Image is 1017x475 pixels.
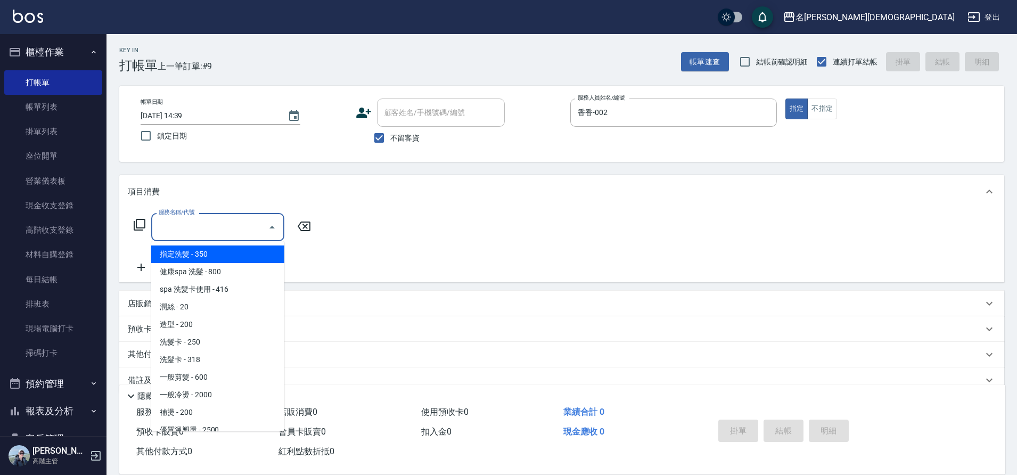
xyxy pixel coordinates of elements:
button: save [752,6,773,28]
span: 潤絲 - 20 [151,298,284,316]
span: 紅利點數折抵 0 [278,446,334,456]
span: 預收卡販賣 0 [136,427,184,437]
span: 洗髮卡 - 318 [151,351,284,368]
div: 備註及來源 [119,367,1004,393]
span: 健康spa 洗髮 - 800 [151,263,284,281]
a: 掛單列表 [4,119,102,144]
p: 備註及來源 [128,375,168,386]
p: 其他付款方式 [128,349,181,361]
img: Logo [13,10,43,23]
a: 排班表 [4,292,102,316]
a: 現金收支登錄 [4,193,102,218]
h2: Key In [119,47,158,54]
input: YYYY/MM/DD hh:mm [141,107,277,125]
h3: 打帳單 [119,58,158,73]
span: 一般冷燙 - 2000 [151,386,284,404]
span: 鎖定日期 [157,130,187,142]
span: 連續打單結帳 [833,56,877,68]
p: 項目消費 [128,186,160,198]
button: 登出 [963,7,1004,27]
a: 帳單列表 [4,95,102,119]
span: spa 洗髮卡使用 - 416 [151,281,284,298]
span: 一般剪髮 - 600 [151,368,284,386]
span: 扣入金 0 [421,427,452,437]
span: 使用預收卡 0 [421,407,469,417]
p: 預收卡販賣 [128,324,168,335]
button: 報表及分析 [4,397,102,425]
span: 指定洗髮 - 350 [151,245,284,263]
label: 服務人員姓名/編號 [578,94,625,102]
span: 不留客資 [390,133,420,144]
div: 項目消費 [119,175,1004,209]
span: 造型 - 200 [151,316,284,333]
label: 服務名稱/代號 [159,208,194,216]
a: 每日結帳 [4,267,102,292]
span: 優質溫塑燙 - 2500 [151,421,284,439]
button: 客戶管理 [4,425,102,453]
a: 掃碼打卡 [4,341,102,365]
button: 不指定 [807,99,837,119]
p: 店販銷售 [128,298,160,309]
span: 結帳前確認明細 [756,56,808,68]
button: 預約管理 [4,370,102,398]
label: 帳單日期 [141,98,163,106]
button: 名[PERSON_NAME][DEMOGRAPHIC_DATA] [778,6,959,28]
button: 櫃檯作業 [4,38,102,66]
a: 材料自購登錄 [4,242,102,267]
a: 營業儀表板 [4,169,102,193]
p: 隱藏業績明細 [137,391,185,402]
span: 其他付款方式 0 [136,446,192,456]
button: 指定 [785,99,808,119]
span: 補燙 - 200 [151,404,284,421]
button: Choose date, selected date is 2025-10-15 [281,103,307,129]
div: 其他付款方式 [119,342,1004,367]
a: 高階收支登錄 [4,218,102,242]
h5: [PERSON_NAME] [32,446,87,456]
div: 預收卡販賣 [119,316,1004,342]
span: 現金應收 0 [563,427,604,437]
a: 現場電腦打卡 [4,316,102,341]
span: 上一筆訂單:#9 [158,60,212,73]
div: 名[PERSON_NAME][DEMOGRAPHIC_DATA] [795,11,955,24]
span: 業績合計 0 [563,407,604,417]
span: 服務消費 0 [136,407,175,417]
button: 帳單速查 [681,52,729,72]
a: 打帳單 [4,70,102,95]
button: Close [264,219,281,236]
span: 洗髮卡 - 250 [151,333,284,351]
span: 店販消費 0 [278,407,317,417]
p: 高階主管 [32,456,87,466]
a: 座位開單 [4,144,102,168]
div: 店販銷售 [119,291,1004,316]
img: Person [9,445,30,466]
span: 會員卡販賣 0 [278,427,326,437]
